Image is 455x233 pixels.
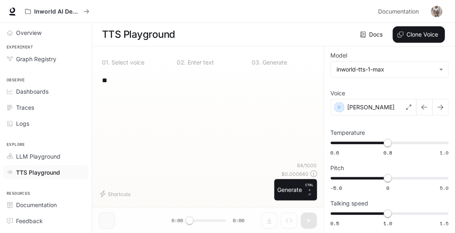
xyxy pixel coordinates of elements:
[378,7,419,17] span: Documentation
[16,119,29,128] span: Logs
[102,60,110,65] p: 0 1 .
[387,185,390,191] span: 0
[337,65,435,74] div: inworld-tts-1-max
[110,60,144,65] p: Select voice
[331,185,342,191] span: -5.0
[3,165,88,180] a: TTS Playground
[440,185,449,191] span: 5.0
[384,220,392,227] span: 1.0
[384,149,392,156] span: 0.8
[16,87,49,96] span: Dashboards
[359,26,386,43] a: Docs
[3,116,88,131] a: Logs
[331,90,346,96] p: Voice
[3,84,88,99] a: Dashboards
[16,103,34,112] span: Traces
[331,220,339,227] span: 0.5
[331,130,365,136] p: Temperature
[186,60,214,65] p: Enter text
[331,165,344,171] p: Pitch
[3,198,88,212] a: Documentation
[34,8,80,15] p: Inworld AI Demos
[429,3,445,20] button: User avatar
[393,26,445,43] button: Clone Voice
[16,152,60,161] span: LLM Playground
[3,52,88,66] a: Graph Registry
[3,100,88,115] a: Traces
[440,220,449,227] span: 1.5
[16,28,42,37] span: Overview
[3,25,88,40] a: Overview
[306,182,314,197] p: ⏎
[306,182,314,192] p: CTRL +
[3,214,88,228] a: Feedback
[331,201,369,206] p: Talking speed
[431,6,443,17] img: User avatar
[16,55,56,63] span: Graph Registry
[16,201,57,209] span: Documentation
[440,149,449,156] span: 1.0
[331,62,448,77] div: inworld-tts-1-max
[99,187,134,201] button: Shortcuts
[3,149,88,164] a: LLM Playground
[261,60,287,65] p: Generate
[21,3,93,20] button: All workspaces
[16,217,43,225] span: Feedback
[102,26,175,43] h1: TTS Playground
[252,60,261,65] p: 0 3 .
[331,149,339,156] span: 0.6
[16,168,60,177] span: TTS Playground
[274,179,317,201] button: GenerateCTRL +⏎
[331,53,348,58] p: Model
[177,60,186,65] p: 0 2 .
[348,103,395,111] p: [PERSON_NAME]
[375,3,425,20] a: Documentation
